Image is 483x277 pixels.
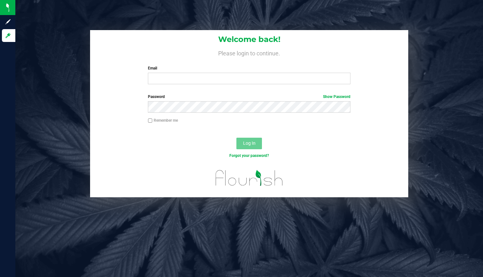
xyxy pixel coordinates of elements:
button: Log In [236,138,262,149]
label: Email [148,65,350,71]
a: Show Password [323,94,350,99]
inline-svg: Sign up [5,19,11,25]
input: Remember me [148,118,152,123]
h1: Welcome back! [90,35,408,44]
span: Password [148,94,165,99]
h4: Please login to continue. [90,49,408,56]
span: Log In [243,141,256,146]
label: Remember me [148,118,178,123]
inline-svg: Log in [5,32,11,39]
a: Forgot your password? [229,153,269,158]
img: flourish_logo.svg [210,165,289,191]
